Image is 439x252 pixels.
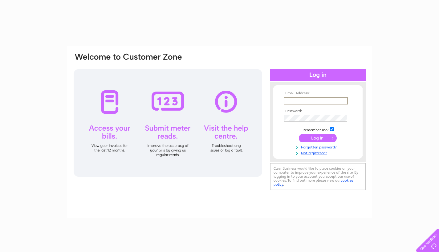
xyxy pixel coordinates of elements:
[299,134,337,142] input: Submit
[282,126,354,132] td: Remember me?
[284,150,354,156] a: Not registered?
[282,91,354,96] th: Email Address:
[282,109,354,113] th: Password:
[274,178,353,187] a: cookies policy
[284,144,354,150] a: Forgotten password?
[270,163,366,190] div: Clear Business would like to place cookies on your computer to improve your experience of the sit...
